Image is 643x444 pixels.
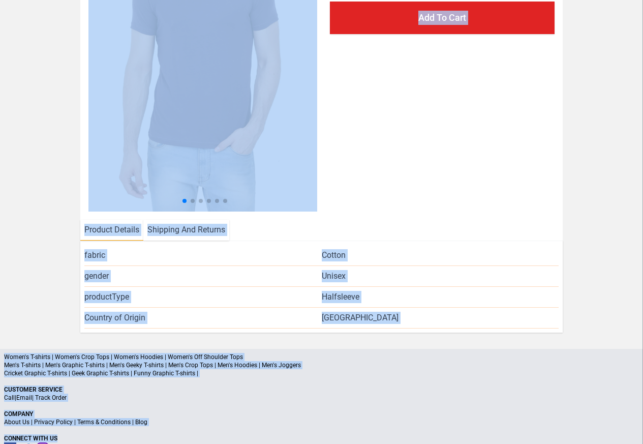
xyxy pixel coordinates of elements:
[322,270,346,282] span: Unisex
[4,434,639,442] p: Connect With Us
[4,361,639,369] p: Men's T-shirts | Men's Graphic T-shirts | Men's Geeky T-shirts | Men's Crop Tops | Men's Hoodies ...
[80,220,143,241] li: Product Details
[77,419,131,426] a: Terms & Conditions
[4,419,29,426] a: About Us
[143,220,229,241] li: Shipping And Returns
[35,394,67,401] a: Track Order
[4,418,639,426] p: | | |
[4,369,639,377] p: Cricket Graphic T-shirts | Geek Graphic T-shirts | Funny Graphic T-shirts |
[4,386,639,394] p: Customer Service
[4,394,639,402] p: | |
[330,2,555,34] button: Add To Cart
[84,270,321,282] span: gender
[4,410,639,418] p: Company
[16,394,32,401] a: Email
[322,312,559,324] span: [GEOGRAPHIC_DATA]
[322,291,359,303] span: Halfsleeve
[84,291,321,303] span: productType
[4,353,639,361] p: Women's T-shirts | Women's Crop Tops | Women's Hoodies | Women's Off Shoulder Tops
[84,249,321,261] span: fabric
[322,249,346,261] span: Cotton
[4,394,15,401] a: Call
[34,419,73,426] a: Privacy Policy
[135,419,147,426] a: Blog
[84,312,321,324] span: Country of Origin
